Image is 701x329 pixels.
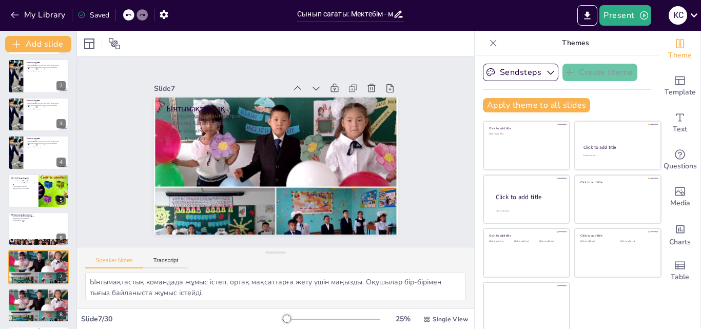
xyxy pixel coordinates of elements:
div: 7 [56,272,66,281]
p: Мейірімділік әрекеттерінің маңызы [11,216,66,218]
div: Click to add text [620,240,653,243]
p: Мектептің принциптері [26,146,66,148]
div: Click to add title [496,193,561,202]
p: Жастарға мейірімділік пен жауапкершілік үйрету [26,66,66,68]
div: Click to add text [580,240,613,243]
p: Қайырымдылық акциялары [11,217,66,219]
div: Click to add title [583,144,652,150]
p: Әлеуметтік дағдыларды меңгеру [26,68,66,70]
p: Қоғамға үлес қосу [11,219,66,221]
div: Click to add text [539,240,562,243]
p: Ынтымақтастықтың маңызы [11,254,66,256]
p: Ынтымақтастық [170,92,390,126]
p: Ортақ мақсаттарға жету [168,123,386,153]
div: Click to add body [496,210,560,212]
div: Slide 7 / 30 [81,314,282,324]
div: Click to add title [580,234,654,238]
div: Add images, graphics, shapes or video [659,179,700,216]
div: 3 [8,98,69,131]
span: Charts [669,237,691,248]
button: Export to PowerPoint [577,5,597,26]
p: Әлеуметтік дағдыларды меңгеру [26,106,66,108]
p: Командалық жұмыс [11,296,66,298]
p: Сенімді қалыптастыру [11,294,66,296]
span: Media [670,198,690,209]
div: 3 [56,119,66,128]
button: My Library [8,7,70,23]
div: 2 [56,81,66,90]
p: Командалық жұмыс [11,258,66,260]
p: Жастарға мейірімділік пен жауапкершілік үйрету [26,142,66,144]
span: Text [673,124,687,135]
p: Мектептің принциптері [26,70,66,72]
div: Click to add title [489,126,562,130]
div: Change the overall theme [659,31,700,68]
div: 4 [56,158,66,167]
p: Мектептің принциптері [26,108,66,110]
div: Click to add text [583,154,651,157]
p: Әлеуметтік дағдыларды меңгеру [26,144,66,146]
div: 6 [56,234,66,243]
div: 5 [56,196,66,205]
div: Get real-time input from your audience [659,142,700,179]
div: 2 [8,59,69,93]
p: Ынтымақтастықтың маңызы [170,101,388,131]
button: Present [599,5,651,26]
button: К С [669,5,687,26]
p: Достықтың маңызы [11,176,35,179]
span: Table [671,272,689,283]
div: Add text boxes [659,105,700,142]
p: Атмосфераны жақсарту [11,185,35,187]
button: Sendsteps [483,64,558,81]
div: 5 [8,174,69,208]
p: Ынтымақтастықтың маңызы [11,292,66,294]
p: Themes [501,31,649,55]
div: 25 % [391,314,415,324]
div: 8 [56,310,66,319]
div: Click to add text [514,240,537,243]
div: 6 [8,212,69,246]
p: Сенімді қалыптастыру [11,256,66,258]
p: Ортақ мақсаттарға жету [11,259,66,261]
span: Template [665,87,696,98]
input: Insert title [297,7,393,22]
div: Layout [81,35,98,52]
div: Click to add title [489,234,562,238]
span: Theme [668,50,692,61]
p: Ортақ мақсаттарға жету [11,298,66,300]
button: Speaker Notes [85,257,143,268]
p: Мектептің рөлі білім беру мен тұлға қалыптастыру [26,141,66,143]
div: Add charts and graphs [659,216,700,253]
textarea: Ынтымақтастық командада жұмыс істеп, ортақ мақсаттарға жету үшін маңызды. Оқушылар бір-бірімен ты... [85,272,466,300]
p: Жастарға мейірімділік пен жауапкершілік үйрету [26,104,66,106]
button: Create theme [562,64,637,81]
p: Мектептің рөлі білім беру мен тұлға қалыптастыру [26,64,66,66]
button: Apply theme to all slides [483,98,590,112]
p: Мектептің рөлі [26,99,66,102]
p: Сенімді қалыптастыру [169,108,388,139]
p: Командалық жұмыс [168,115,387,146]
div: 4 [8,136,69,169]
p: Ынтымақтастық [11,251,66,255]
div: Click to add title [580,180,654,184]
span: Questions [664,161,697,172]
p: Мейірімділік әрекеттері [11,214,66,217]
div: Click to add text [489,133,562,136]
div: 8 [8,288,69,322]
p: Ынтымақтастық [11,289,66,293]
p: Мектептің рөлі [26,137,66,140]
p: Мейірімділік іс-әрекеттері [11,221,66,223]
div: Slide 7 [161,71,294,94]
div: Saved [77,10,109,20]
p: Мектептің рөлі [26,61,66,64]
button: Add slide [5,36,71,52]
div: Click to add text [489,240,512,243]
p: Психологиялық және эмоционалдық әсер [11,182,35,185]
p: Мектептің рөлі білім беру мен тұлға қалыптастыру [26,102,66,104]
p: Достық мектеп өмірінің негізі [11,180,35,182]
div: К С [669,6,687,25]
div: 7 [8,250,69,284]
p: Қиындықтарды бірге жеңу [11,187,35,189]
span: Single View [433,315,468,323]
div: Add ready made slides [659,68,700,105]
